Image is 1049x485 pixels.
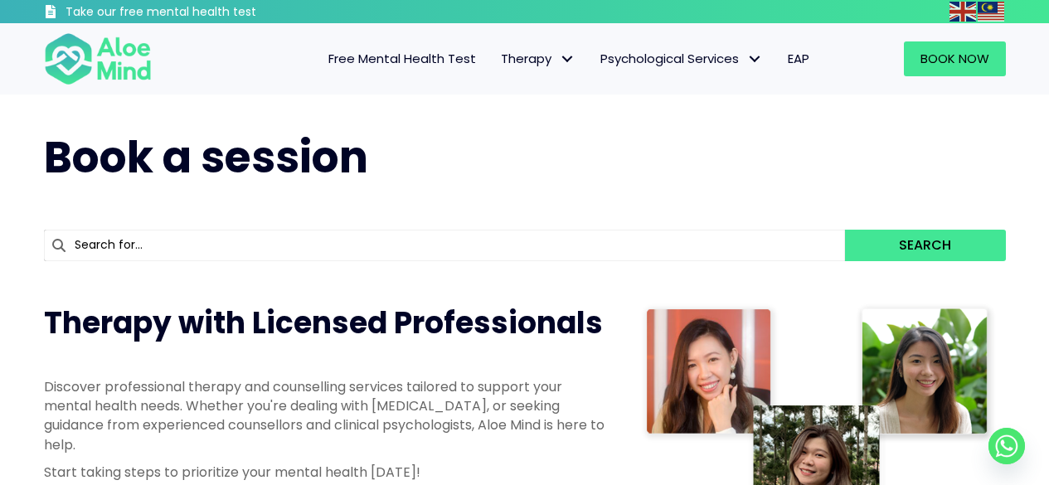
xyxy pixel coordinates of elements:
[44,377,608,454] p: Discover professional therapy and counselling services tailored to support your mental health nee...
[949,2,978,21] a: English
[44,127,368,187] span: Book a session
[788,50,809,67] span: EAP
[66,4,345,21] h3: Take our free mental health test
[988,428,1025,464] a: Whatsapp
[904,41,1006,76] a: Book Now
[44,4,345,23] a: Take our free mental health test
[328,50,476,67] span: Free Mental Health Test
[44,32,152,86] img: Aloe mind Logo
[775,41,822,76] a: EAP
[488,41,588,76] a: TherapyTherapy: submenu
[173,41,822,76] nav: Menu
[44,463,608,482] p: Start taking steps to prioritize your mental health [DATE]!
[600,50,763,67] span: Psychological Services
[501,50,575,67] span: Therapy
[743,47,767,71] span: Psychological Services: submenu
[978,2,1004,22] img: ms
[44,302,603,344] span: Therapy with Licensed Professionals
[920,50,989,67] span: Book Now
[588,41,775,76] a: Psychological ServicesPsychological Services: submenu
[978,2,1006,21] a: Malay
[556,47,580,71] span: Therapy: submenu
[316,41,488,76] a: Free Mental Health Test
[949,2,976,22] img: en
[44,230,846,261] input: Search for...
[845,230,1005,261] button: Search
